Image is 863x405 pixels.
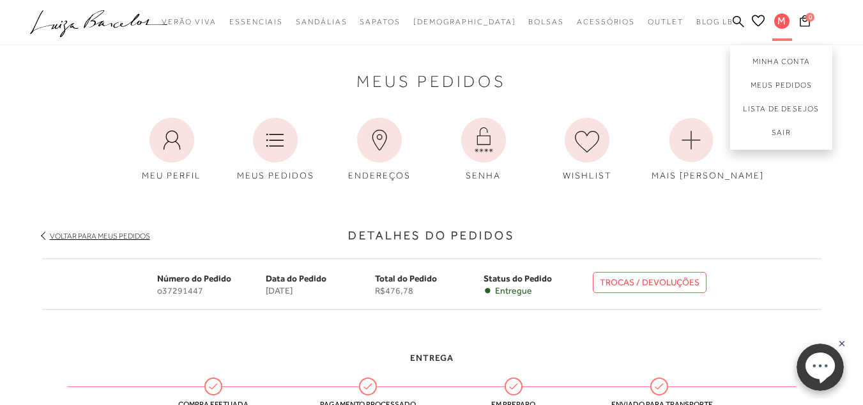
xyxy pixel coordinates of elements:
[226,111,325,189] a: MEUS PEDIDOS
[375,285,484,296] span: R$476,78
[563,170,612,180] span: WISHLIST
[50,232,150,241] a: Voltar para meus pedidos
[484,273,552,283] span: Status do Pedido
[296,10,347,34] a: categoryNavScreenReaderText
[413,17,516,26] span: [DEMOGRAPHIC_DATA]
[434,111,533,189] a: SENHA
[330,111,429,189] a: ENDEREÇOS
[730,45,832,74] a: Minha Conta
[356,75,507,88] span: Meus Pedidos
[495,285,532,296] span: Entregue
[806,13,814,22] span: 0
[768,13,796,33] button: M
[577,10,635,34] a: categoryNavScreenReaderText
[696,10,733,34] a: BLOG LB
[730,74,832,97] a: Meus Pedidos
[142,170,201,180] span: MEU PERFIL
[696,17,733,26] span: BLOG LB
[730,121,832,150] a: Sair
[348,170,411,180] span: ENDEREÇOS
[360,10,400,34] a: categoryNavScreenReaderText
[162,10,217,34] a: categoryNavScreenReaderText
[360,17,400,26] span: Sapatos
[162,17,217,26] span: Verão Viva
[42,227,821,244] h3: Detalhes do Pedidos
[730,97,832,121] a: Lista de desejos
[466,170,501,180] span: SENHA
[593,272,706,293] a: TROCAS / DEVOLUÇÕES
[413,10,516,34] a: noSubCategoriesText
[375,273,437,283] span: Total do Pedido
[577,17,635,26] span: Acessórios
[229,17,283,26] span: Essenciais
[484,285,492,296] span: •
[538,111,636,189] a: WISHLIST
[796,14,814,31] button: 0
[237,170,314,180] span: MEUS PEDIDOS
[652,170,764,180] span: MAIS [PERSON_NAME]
[528,10,564,34] a: categoryNavScreenReaderText
[296,17,347,26] span: Sandálias
[266,273,326,283] span: Data do Pedido
[774,13,790,29] span: M
[123,111,221,189] a: MEU PERFIL
[157,273,231,283] span: Número do Pedido
[642,111,740,189] a: MAIS [PERSON_NAME]
[648,17,684,26] span: Outlet
[648,10,684,34] a: categoryNavScreenReaderText
[528,17,564,26] span: Bolsas
[410,353,454,363] span: Entrega
[266,285,375,296] span: [DATE]
[157,285,266,296] span: o37291447
[229,10,283,34] a: categoryNavScreenReaderText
